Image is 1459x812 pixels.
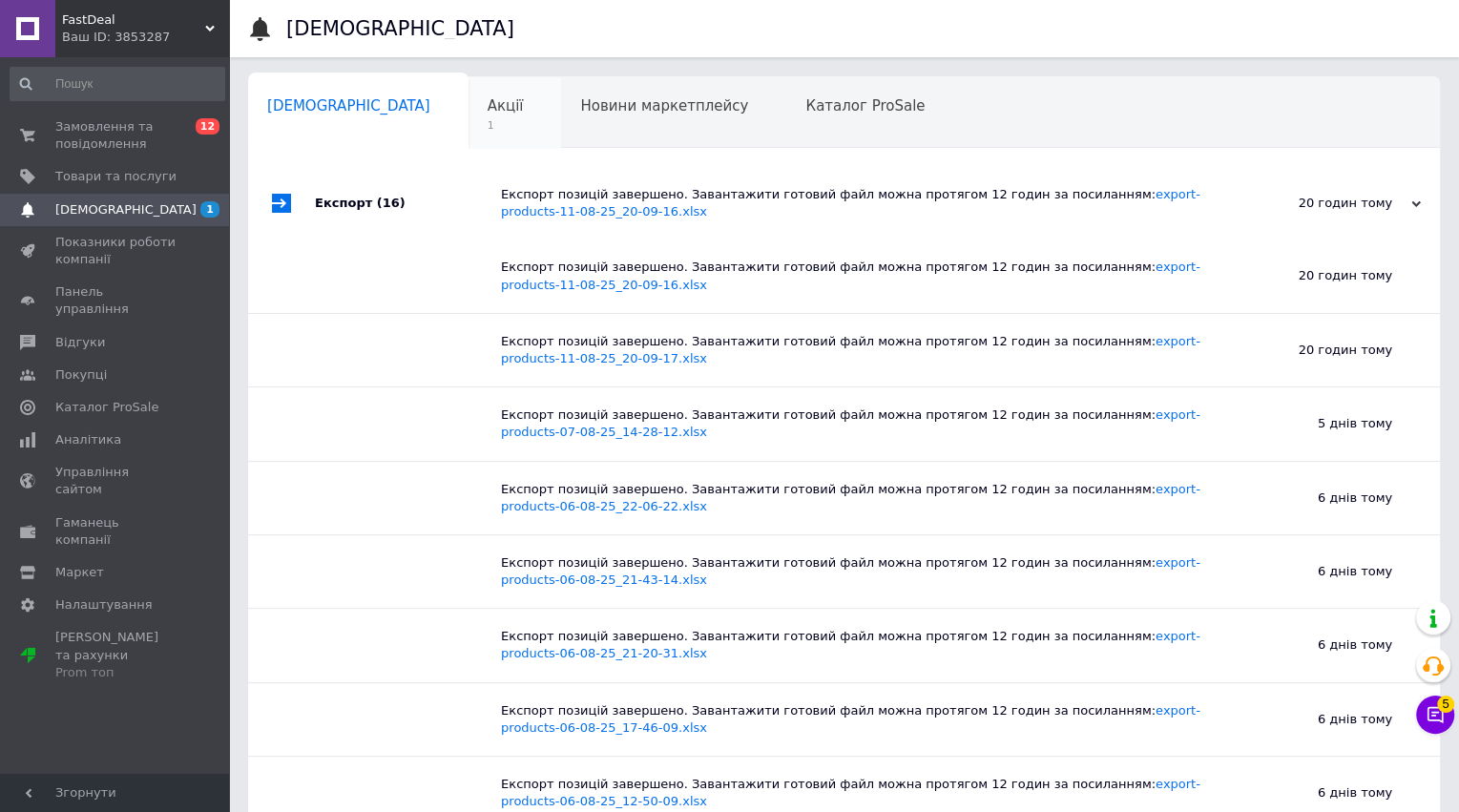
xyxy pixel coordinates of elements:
[62,11,205,29] span: FastDeal
[580,97,748,115] span: Новини маркетплейсу
[501,407,1200,439] a: export-products-07-08-25_14-28-12.xlsx
[62,29,229,46] div: Ваш ID: 3853287
[286,17,514,40] h1: [DEMOGRAPHIC_DATA]
[55,464,177,498] span: Управління сайтом
[501,482,1200,513] a: export-products-06-08-25_22-06-22.xlsx
[55,431,121,448] span: Аналітика
[1201,462,1440,534] div: 6 днів тому
[55,399,158,416] span: Каталог ProSale
[1416,696,1454,734] button: Чат з покупцем5
[1201,314,1440,386] div: 20 годин тому
[501,554,1201,589] div: Експорт позицій завершено. Завантажити готовий файл можна протягом 12 годин за посиланням:
[196,118,219,135] span: 12
[501,333,1201,367] div: Експорт позицій завершено. Завантажити готовий файл можна протягом 12 годин за посиланням:
[55,334,105,351] span: Відгуки
[377,196,406,210] span: (16)
[501,187,1200,219] a: export-products-11-08-25_20-09-16.xlsx
[501,406,1201,441] div: Експорт позицій завершено. Завантажити готовий файл можна протягом 12 годин за посиланням:
[267,97,430,115] span: [DEMOGRAPHIC_DATA]
[1230,195,1421,212] div: 20 годин тому
[1201,535,1440,608] div: 6 днів тому
[501,702,1201,737] div: Експорт позицій завершено. Завантажити готовий файл можна протягом 12 годин за посиланням:
[55,664,177,681] div: Prom топ
[315,167,501,239] div: Експорт
[55,168,177,185] span: Товари та послуги
[501,777,1200,808] a: export-products-06-08-25_12-50-09.xlsx
[10,67,225,101] input: Пошук
[55,283,177,318] span: Панель управління
[501,629,1200,660] a: export-products-06-08-25_21-20-31.xlsx
[501,260,1200,291] a: export-products-11-08-25_20-09-16.xlsx
[55,596,153,614] span: Налаштування
[488,97,524,115] span: Акції
[501,703,1200,735] a: export-products-06-08-25_17-46-09.xlsx
[501,481,1201,515] div: Експорт позицій завершено. Завантажити готовий файл можна протягом 12 годин за посиланням:
[55,366,107,384] span: Покупці
[501,555,1200,587] a: export-products-06-08-25_21-43-14.xlsx
[501,628,1201,662] div: Експорт позицій завершено. Завантажити готовий файл можна протягом 12 годин за посиланням:
[200,201,219,218] span: 1
[1201,609,1440,681] div: 6 днів тому
[1201,683,1440,756] div: 6 днів тому
[55,118,177,153] span: Замовлення та повідомлення
[501,334,1200,365] a: export-products-11-08-25_20-09-17.xlsx
[1201,239,1440,312] div: 20 годин тому
[501,776,1201,810] div: Експорт позицій завершено. Завантажити готовий файл можна протягом 12 годин за посиланням:
[55,201,197,219] span: [DEMOGRAPHIC_DATA]
[55,514,177,549] span: Гаманець компанії
[55,564,104,581] span: Маркет
[501,186,1230,220] div: Експорт позицій завершено. Завантажити готовий файл можна протягом 12 годин за посиланням:
[55,234,177,268] span: Показники роботи компанії
[501,259,1201,293] div: Експорт позицій завершено. Завантажити готовий файл можна протягом 12 годин за посиланням:
[805,97,925,115] span: Каталог ProSale
[1437,696,1454,713] span: 5
[1201,387,1440,460] div: 5 днів тому
[55,629,177,681] span: [PERSON_NAME] та рахунки
[488,118,524,133] span: 1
